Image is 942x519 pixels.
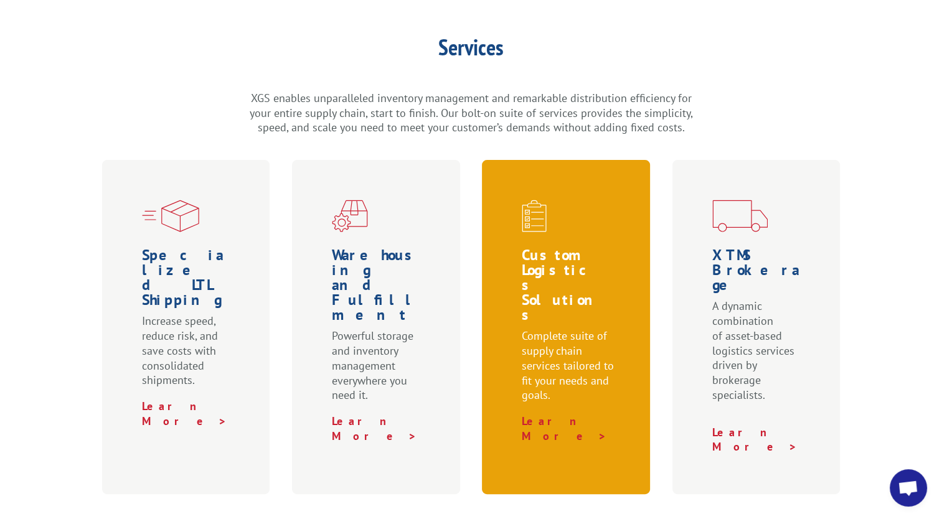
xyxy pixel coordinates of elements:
[712,248,806,299] h1: XTMS Brokerage
[247,36,695,65] h1: Services
[142,399,227,428] a: Learn More >
[142,314,235,399] p: Increase speed, reduce risk, and save costs with consolidated shipments.
[142,248,235,314] h1: Specialized LTL Shipping
[712,425,798,454] a: Learn More >
[522,248,615,329] h1: Custom Logistics Solutions
[332,200,368,232] img: xgs-icon-warehouseing-cutting-fulfillment-red
[332,414,417,443] a: Learn More >
[522,414,607,443] a: Learn More >
[142,200,199,232] img: xgs-icon-specialized-ltl-red
[522,329,615,414] p: Complete suite of supply chain services tailored to fit your needs and goals.
[247,91,695,135] p: XGS enables unparalleled inventory management and remarkable distribution efficiency for your ent...
[712,299,806,414] p: A dynamic combination of asset-based logistics services driven by brokerage specialists.
[712,200,768,232] img: xgs-icon-transportation-forms-red
[332,248,425,329] h1: Warehousing and Fulfillment
[332,329,425,414] p: Powerful storage and inventory management everywhere you need it.
[890,469,927,507] div: Open chat
[522,200,547,232] img: xgs-icon-custom-logistics-solutions-red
